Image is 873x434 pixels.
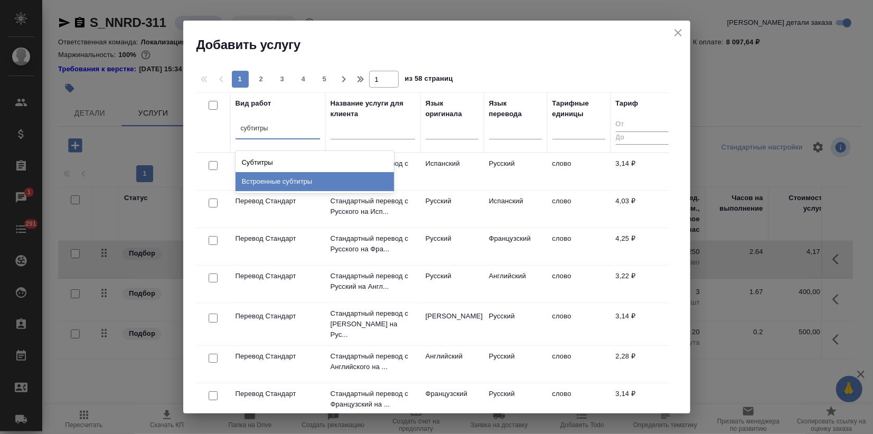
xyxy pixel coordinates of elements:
[547,346,611,383] td: слово
[236,196,320,206] p: Перевод Стандарт
[236,351,320,362] p: Перевод Стандарт
[552,98,605,119] div: Тарифные единицы
[236,98,271,109] div: Вид работ
[611,383,674,420] td: 3,14 ₽
[616,118,669,131] input: От
[547,266,611,303] td: слово
[236,271,320,281] p: Перевод Стандарт
[316,71,333,88] button: 5
[420,153,484,190] td: Испанский
[547,191,611,228] td: слово
[616,131,669,145] input: До
[420,228,484,265] td: Русский
[253,74,270,84] span: 2
[331,389,415,410] p: Стандартный перевод с Французский на ...
[547,153,611,190] td: слово
[611,306,674,343] td: 3,14 ₽
[611,266,674,303] td: 3,22 ₽
[611,228,674,265] td: 4,25 ₽
[274,71,291,88] button: 3
[484,153,547,190] td: Русский
[484,346,547,383] td: Русский
[420,266,484,303] td: Русский
[616,98,639,109] div: Тариф
[274,74,291,84] span: 3
[484,306,547,343] td: Русский
[331,351,415,372] p: Стандартный перевод с Английского на ...
[426,98,478,119] div: Язык оригинала
[420,306,484,343] td: [PERSON_NAME]
[295,74,312,84] span: 4
[484,191,547,228] td: Испанский
[547,228,611,265] td: слово
[236,389,320,399] p: Перевод Стандарт
[331,271,415,292] p: Стандартный перевод с Русский на Англ...
[547,306,611,343] td: слово
[236,172,394,191] div: Встроенные субтитры
[253,71,270,88] button: 2
[547,383,611,420] td: слово
[484,383,547,420] td: Русский
[295,71,312,88] button: 4
[331,98,415,119] div: Название услуги для клиента
[196,36,690,53] h2: Добавить услугу
[236,153,394,172] div: Субтитры
[484,228,547,265] td: Французский
[420,191,484,228] td: Русский
[611,191,674,228] td: 4,03 ₽
[236,233,320,244] p: Перевод Стандарт
[670,25,686,41] button: close
[331,196,415,217] p: Стандартный перевод с Русского на Исп...
[611,346,674,383] td: 2,28 ₽
[405,72,453,88] span: из 58 страниц
[489,98,542,119] div: Язык перевода
[331,233,415,254] p: Стандартный перевод с Русского на Фра...
[611,153,674,190] td: 3,14 ₽
[236,311,320,322] p: Перевод Стандарт
[331,308,415,340] p: Стандартный перевод с [PERSON_NAME] на Рус...
[420,383,484,420] td: Французский
[316,74,333,84] span: 5
[420,346,484,383] td: Английский
[484,266,547,303] td: Английский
